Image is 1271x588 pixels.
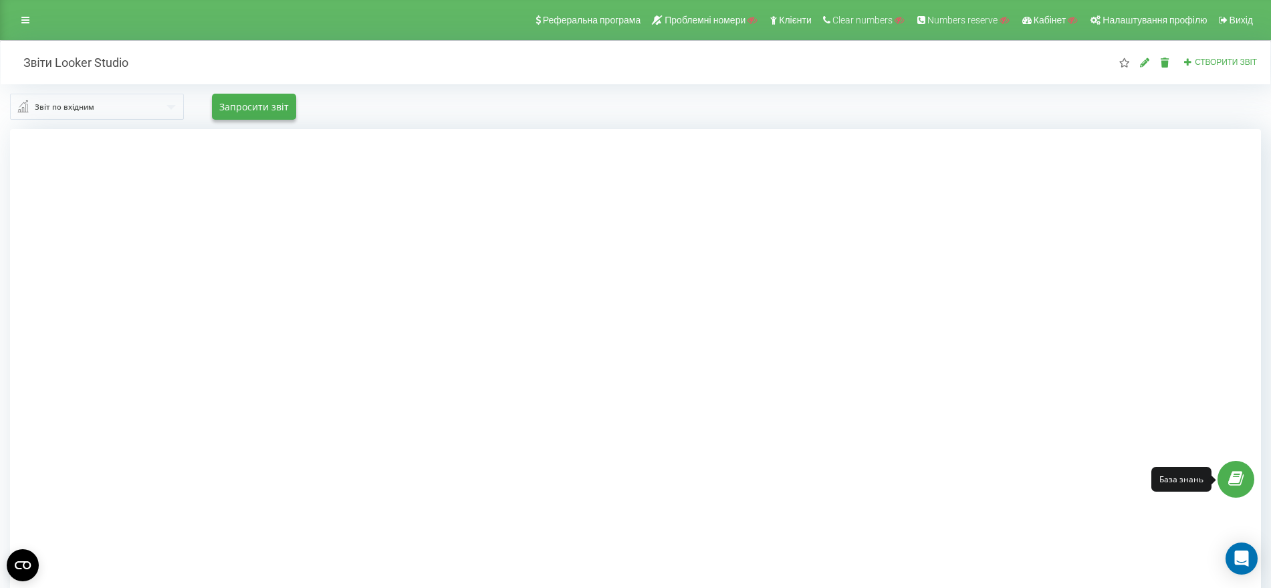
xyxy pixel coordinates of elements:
[927,15,998,25] span: Numbers reserve
[7,549,39,581] button: Open CMP widget
[1195,58,1257,67] span: Створити звіт
[1179,57,1261,68] button: Створити звіт
[1159,474,1203,485] div: База знань
[1103,15,1207,25] span: Налаштування профілю
[1159,58,1171,67] i: Видалити звіт
[832,15,893,25] span: Clear numbers
[1230,15,1253,25] span: Вихід
[1139,58,1151,67] i: Редагувати звіт
[10,55,128,70] h2: Звіти Looker Studio
[35,100,94,114] div: Звіт по вхідним
[1034,15,1066,25] span: Кабінет
[779,15,812,25] span: Клієнти
[1183,58,1193,66] i: Створити звіт
[543,15,641,25] span: Реферальна програма
[1226,543,1258,575] div: Open Intercom Messenger
[212,94,296,120] button: Запросити звіт
[1119,58,1130,67] i: Цей звіт буде завантажений першим при відкритті "Звіти Looker Studio". Ви можете призначити будь-...
[665,15,745,25] span: Проблемні номери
